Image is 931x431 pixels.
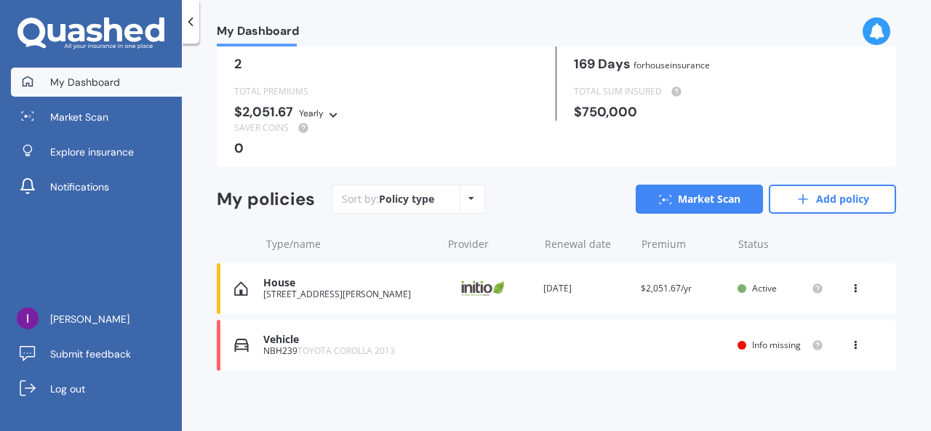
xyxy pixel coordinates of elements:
div: Renewal date [545,237,630,251]
div: Sort by: [342,192,434,206]
div: My policies [217,189,315,210]
div: Premium [642,237,727,251]
div: Provider [448,237,533,251]
a: My Dashboard [11,68,182,97]
div: TOTAL PREMIUMS [234,84,538,99]
span: $2,051.67/yr [641,282,692,294]
img: Vehicle [234,338,249,353]
span: for House insurance [634,59,710,71]
img: House [234,281,248,296]
div: [DATE] [543,281,629,296]
div: 0 [234,141,873,156]
div: Vehicle [263,334,434,346]
a: Explore insurance [11,137,182,166]
a: Log out [11,374,182,403]
span: Explore insurance [50,145,134,159]
a: Market Scan [636,185,763,214]
b: 169 Days [574,55,631,73]
div: $750,000 [574,105,879,119]
img: Initio [446,275,519,302]
img: ACg8ocL6HJPKbCqafMkyCynBpu7ncZLG5Q9Fx_h7LQqAMAENyPY9-Q=s96-c [17,307,39,329]
span: My Dashboard [50,75,120,89]
div: House [263,277,434,289]
div: SAVER COINS [234,121,873,135]
a: Add policy [769,185,896,214]
span: Market Scan [50,110,108,124]
a: Notifications [11,172,182,201]
span: Log out [50,382,85,396]
div: Type/name [266,237,436,251]
a: [PERSON_NAME] [11,305,182,334]
a: Market Scan [11,102,182,132]
div: 2 [234,57,538,71]
span: TOYOTA COROLLA 2013 [297,345,395,357]
div: NBH239 [263,346,434,356]
span: [PERSON_NAME] [50,312,129,326]
div: Status [738,237,823,251]
a: Submit feedback [11,339,182,368]
div: TOTAL SUM INSURED [574,84,879,99]
span: Active [752,282,777,294]
div: $2,051.67 [234,105,538,121]
span: Info missing [752,339,801,351]
span: Notifications [50,180,109,194]
span: My Dashboard [217,24,299,44]
span: Submit feedback [50,347,131,361]
div: Policy type [379,192,434,206]
div: Yearly [299,106,324,121]
div: [STREET_ADDRESS][PERSON_NAME] [263,289,434,299]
